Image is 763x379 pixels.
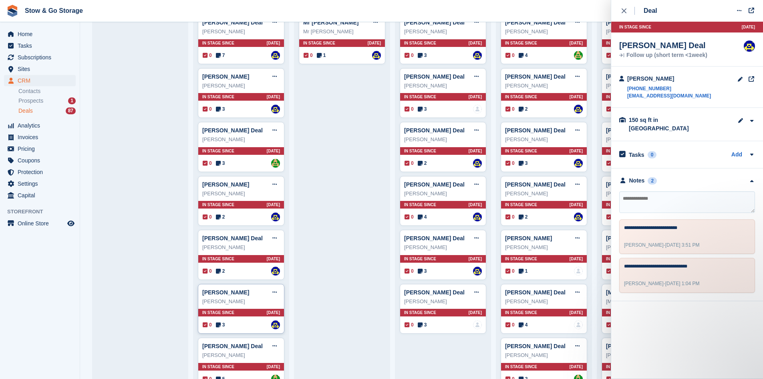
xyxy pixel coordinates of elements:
span: 0 [505,105,515,113]
span: 3 [216,105,225,113]
span: 2 [216,268,225,275]
div: - [624,241,700,249]
a: Rob Good-Stephenson [744,41,755,52]
span: 0 [203,105,212,113]
a: [PERSON_NAME] [202,73,249,80]
span: 0 [405,52,414,59]
a: Preview store [66,219,76,228]
div: [PERSON_NAME] [606,28,684,36]
a: menu [4,190,76,201]
img: Rob Good-Stephenson [473,267,482,276]
img: stora-icon-8386f47178a22dfd0bd8f6a31ec36ba5ce8667c1dd55bd0f319d3a0aa187defe.svg [6,5,18,17]
a: [PERSON_NAME] [202,289,249,296]
div: [PERSON_NAME] [202,243,280,251]
span: 4 [519,52,528,59]
span: [PERSON_NAME] [624,281,664,286]
span: Protection [18,166,66,178]
span: In stage since [606,202,638,208]
a: [PERSON_NAME] Deal [505,181,566,188]
a: Alex Taylor [271,159,280,168]
span: Home [18,28,66,40]
span: In stage since [404,310,436,316]
a: [PERSON_NAME] s Deal [606,73,671,80]
span: Settings [18,178,66,189]
div: [MEDICAL_DATA][PERSON_NAME] [606,298,684,306]
span: [DATE] [570,364,583,370]
span: 3 [418,268,427,275]
a: menu [4,143,76,154]
a: [PERSON_NAME] Deal [606,19,666,26]
a: Deals 87 [18,107,76,115]
span: 4 [519,321,528,328]
span: 0 [405,105,414,113]
div: [PERSON_NAME] [505,190,583,198]
img: Rob Good-Stephenson [271,213,280,221]
a: menu [4,178,76,189]
a: [PERSON_NAME] Deal [505,73,566,80]
h2: Tasks [629,151,644,158]
span: In stage since [606,40,638,46]
span: In stage since [606,310,638,316]
span: [DATE] [570,94,583,100]
span: [DATE] [469,310,482,316]
span: Online Store [18,218,66,229]
a: menu [4,28,76,40]
div: [PERSON_NAME] [404,82,482,90]
span: 2 [216,213,225,221]
a: [PERSON_NAME] Deal [404,235,465,241]
img: Rob Good-Stephenson [473,213,482,221]
div: 0 [648,151,657,158]
div: [PERSON_NAME] [202,190,280,198]
div: [PERSON_NAME] [606,190,684,198]
span: [DATE] [267,364,280,370]
div: [PERSON_NAME] s [606,82,684,90]
div: Mr [PERSON_NAME] [303,28,381,36]
a: [PERSON_NAME] Deal [202,343,263,349]
a: menu [4,63,76,75]
a: [PERSON_NAME] Deal [606,343,666,349]
span: [DATE] [267,202,280,208]
span: 3 [216,160,225,167]
span: In stage since [404,94,436,100]
a: [PERSON_NAME] Deal [505,127,566,134]
span: In stage since [505,40,537,46]
a: [PERSON_NAME] Deal [606,181,666,188]
span: [DATE] [267,256,280,262]
span: 0 [203,213,212,221]
img: deal-assignee-blank [473,320,482,329]
span: [DATE] 1:04 PM [665,281,700,286]
span: 2 [519,105,528,113]
span: [DATE] [570,148,583,154]
div: [PERSON_NAME] [606,243,684,251]
span: Prospects [18,97,43,105]
a: Rob Good-Stephenson [574,159,583,168]
a: [PERSON_NAME] [505,235,552,241]
span: 0 [606,160,616,167]
a: Rob Good-Stephenson [574,105,583,113]
span: [PERSON_NAME] [624,242,664,248]
div: Follow up (short term <1week) [619,53,707,58]
span: 0 [405,321,414,328]
span: 0 [606,321,616,328]
img: deal-assignee-blank [473,105,482,113]
img: deal-assignee-blank [574,267,583,276]
a: [PERSON_NAME] Deal [404,73,465,80]
div: [PERSON_NAME] [606,351,684,359]
div: [PERSON_NAME] [404,298,482,306]
span: In stage since [202,310,234,316]
img: Rob Good-Stephenson [271,105,280,113]
div: [PERSON_NAME] [505,82,583,90]
span: 0 [606,52,616,59]
div: Deal [644,6,657,16]
img: Rob Good-Stephenson [473,159,482,168]
span: In stage since [606,148,638,154]
span: 4 [418,213,427,221]
div: 2 [648,177,657,184]
div: [PERSON_NAME] [404,190,482,198]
